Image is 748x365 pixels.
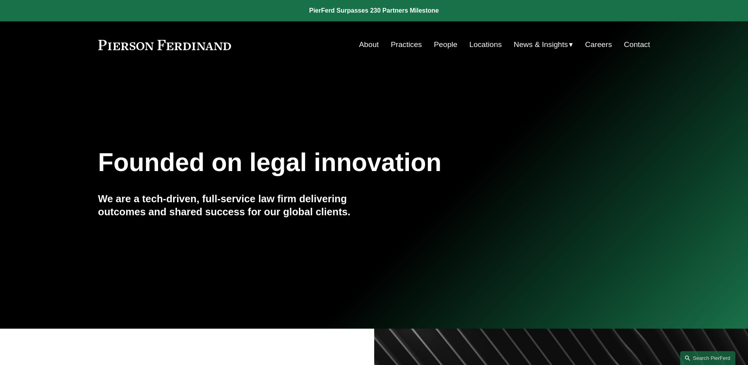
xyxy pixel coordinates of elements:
a: folder dropdown [514,37,573,52]
a: Careers [585,37,612,52]
h4: We are a tech-driven, full-service law firm delivering outcomes and shared success for our global... [98,192,374,218]
a: Locations [469,37,502,52]
a: Contact [624,37,650,52]
h1: Founded on legal innovation [98,148,558,177]
span: News & Insights [514,38,568,52]
a: Practices [391,37,422,52]
a: Search this site [680,351,735,365]
a: About [359,37,379,52]
a: People [434,37,457,52]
